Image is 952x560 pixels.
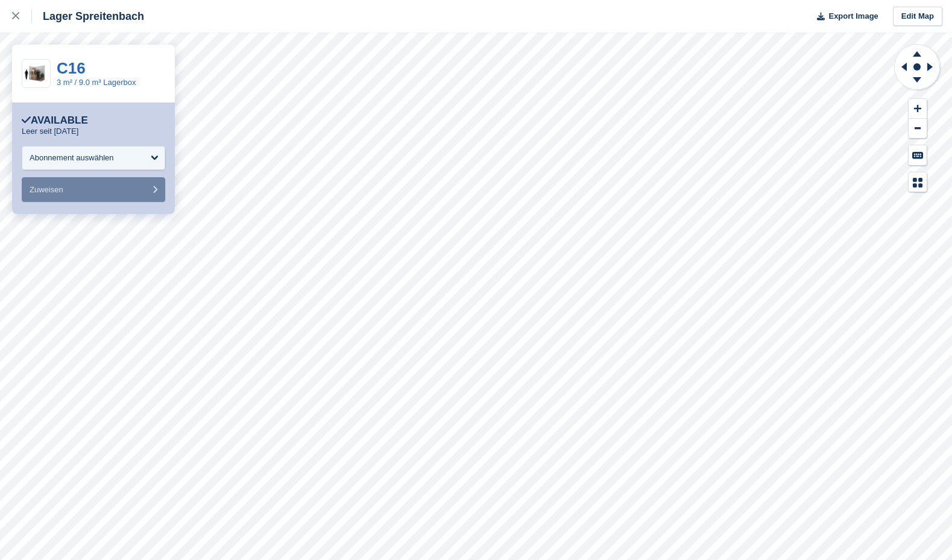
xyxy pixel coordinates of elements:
button: Zuweisen [22,177,165,202]
button: Export Image [810,7,878,27]
button: Zoom In [909,99,927,119]
div: Lager Spreitenbach [32,9,144,24]
a: C16 [57,59,86,77]
div: Available [22,115,88,127]
div: Abonnement auswählen [30,152,114,164]
a: 3 m² / 9.0 m³ Lagerbox [57,78,136,87]
a: Edit Map [893,7,942,27]
button: Zoom Out [909,119,927,139]
span: Export Image [828,10,878,22]
p: Leer seit [DATE] [22,127,78,136]
button: Keyboard Shortcuts [909,145,927,165]
img: 3,0%20q-unit.jpg [22,63,50,84]
button: Map Legend [909,172,927,192]
span: Zuweisen [30,185,63,194]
